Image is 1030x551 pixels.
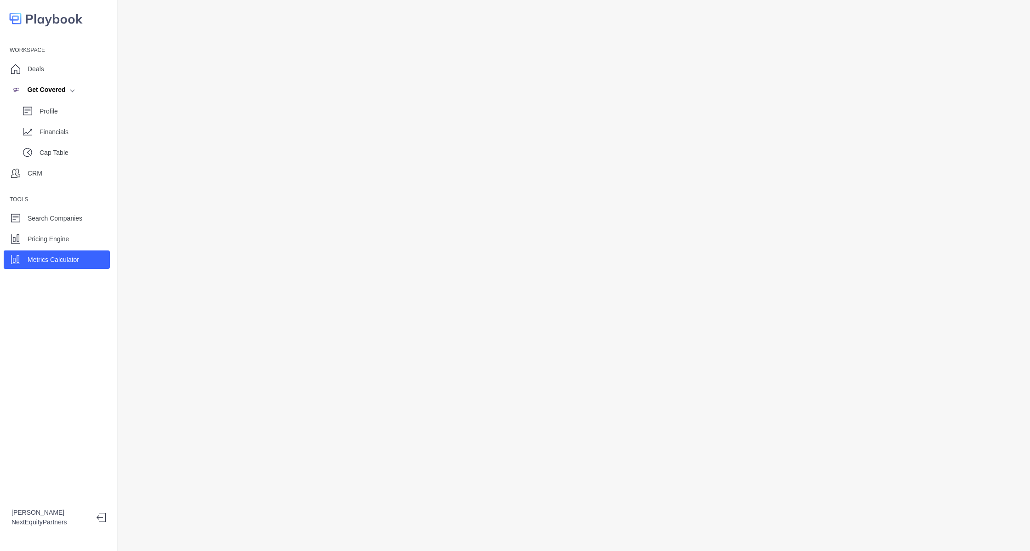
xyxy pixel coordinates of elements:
[132,9,1015,542] iframe: Metrics Calculator
[9,9,83,28] img: logo-colored
[28,64,44,74] p: Deals
[28,234,69,244] p: Pricing Engine
[11,85,66,95] div: Get Covered
[11,508,89,517] p: [PERSON_NAME]
[28,169,42,178] p: CRM
[40,148,110,158] p: Cap Table
[11,85,21,94] img: company image
[28,255,79,265] p: Metrics Calculator
[28,214,82,223] p: Search Companies
[40,127,110,137] p: Financials
[40,107,110,116] p: Profile
[11,517,89,527] p: NextEquityPartners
